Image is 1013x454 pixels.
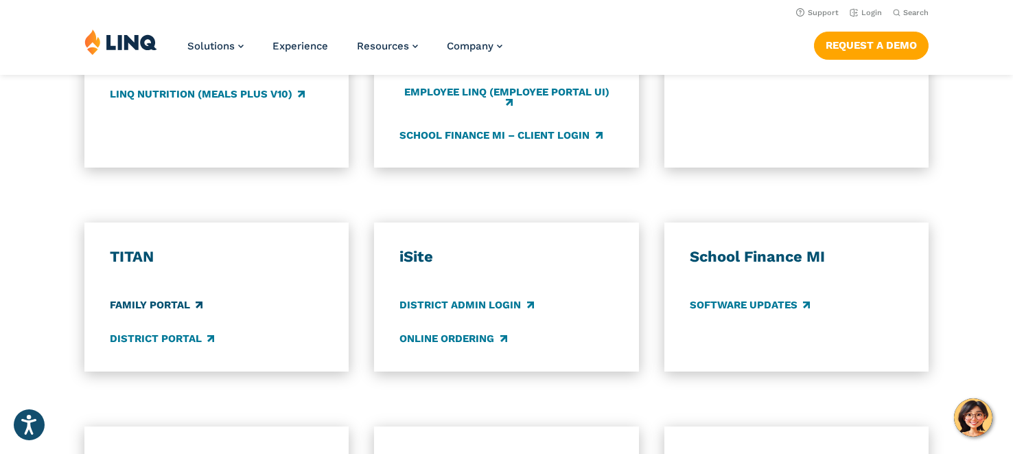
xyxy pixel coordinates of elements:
a: LINQ Nutrition (Meals Plus v10) [110,87,305,102]
nav: Button Navigation [814,29,929,59]
a: Request a Demo [814,32,929,59]
img: LINQ | K‑12 Software [84,29,157,55]
a: Company [447,40,502,52]
nav: Primary Navigation [187,29,502,74]
a: Login [850,8,882,17]
h3: TITAN [110,247,323,266]
button: Hello, have a question? Let’s chat. [954,398,992,437]
span: Company [447,40,493,52]
span: Search [903,8,929,17]
a: District Admin Login [399,298,533,313]
h3: iSite [399,247,613,266]
button: Open Search Bar [893,8,929,18]
span: Solutions [187,40,235,52]
a: Family Portal [110,298,202,313]
a: School Finance MI – Client Login [399,128,602,143]
a: Resources [357,40,418,52]
h3: School Finance MI [690,247,903,266]
a: Support [796,8,839,17]
a: Online Ordering [399,332,507,347]
span: Resources [357,40,409,52]
a: Employee LINQ (Employee Portal UI) [399,87,613,109]
a: Software Updates [690,298,810,313]
a: District Portal [110,332,214,347]
a: Solutions [187,40,244,52]
a: Experience [272,40,328,52]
